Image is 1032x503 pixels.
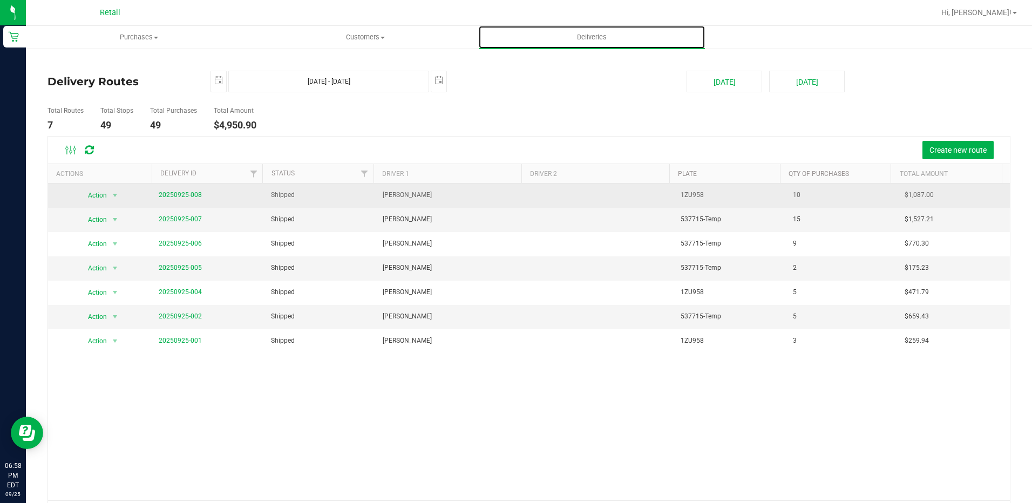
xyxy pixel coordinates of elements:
span: [PERSON_NAME] [383,287,432,297]
span: Shipped [271,239,295,249]
a: Plate [678,170,697,178]
span: $175.23 [905,263,929,273]
span: select [108,285,122,300]
a: Qty of Purchases [789,170,849,178]
span: select [108,212,122,227]
span: 1ZU958 [681,287,704,297]
span: Hi, [PERSON_NAME]! [941,8,1011,17]
a: Filter [356,164,374,182]
span: Shipped [271,311,295,322]
a: 20250925-008 [159,191,202,199]
span: 9 [793,239,797,249]
h5: Total Amount [214,107,256,114]
h4: $4,950.90 [214,120,256,131]
span: 537715-Temp [681,263,721,273]
span: select [431,71,446,90]
a: Deliveries [479,26,705,49]
span: Action [79,334,108,349]
span: Create new route [929,146,987,154]
a: 20250925-001 [159,337,202,344]
h4: 49 [150,120,197,131]
h5: Total Stops [100,107,133,114]
span: [PERSON_NAME] [383,263,432,273]
span: Action [79,285,108,300]
span: 537715-Temp [681,239,721,249]
span: select [108,309,122,324]
th: Driver 1 [374,164,521,183]
span: Deliveries [562,32,621,42]
th: Total Amount [891,164,1002,183]
span: [PERSON_NAME] [383,190,432,200]
span: Shipped [271,336,295,346]
span: select [108,261,122,276]
span: select [108,334,122,349]
span: $770.30 [905,239,929,249]
span: 15 [793,214,800,225]
button: [DATE] [687,71,762,92]
inline-svg: Retail [8,31,19,42]
span: $471.79 [905,287,929,297]
span: Purchases [26,32,252,42]
div: Actions [56,170,147,178]
span: 5 [793,311,797,322]
a: Filter [245,164,262,182]
a: 20250925-004 [159,288,202,296]
span: select [108,236,122,251]
span: 537715-Temp [681,311,721,322]
span: Action [79,236,108,251]
span: Action [79,261,108,276]
h4: 49 [100,120,133,131]
span: Shipped [271,263,295,273]
button: [DATE] [769,71,845,92]
span: Action [79,212,108,227]
span: 2 [793,263,797,273]
a: Status [271,169,295,177]
a: Purchases [26,26,252,49]
span: [PERSON_NAME] [383,311,432,322]
span: Shipped [271,214,295,225]
span: [PERSON_NAME] [383,336,432,346]
span: 10 [793,190,800,200]
a: 20250925-005 [159,264,202,271]
button: Create new route [922,141,994,159]
p: 09/25 [5,490,21,498]
span: Shipped [271,190,295,200]
span: [PERSON_NAME] [383,214,432,225]
a: 20250925-002 [159,312,202,320]
h4: 7 [47,120,84,131]
h4: Delivery Routes [47,71,194,92]
span: Shipped [271,287,295,297]
span: $259.94 [905,336,929,346]
span: $1,087.00 [905,190,934,200]
span: Customers [253,32,478,42]
span: Retail [100,8,120,17]
th: Driver 2 [521,164,669,183]
span: select [108,188,122,203]
span: 1ZU958 [681,336,704,346]
span: 1ZU958 [681,190,704,200]
span: Action [79,188,108,203]
span: 3 [793,336,797,346]
h5: Total Routes [47,107,84,114]
a: Delivery ID [160,169,196,177]
span: 5 [793,287,797,297]
span: [PERSON_NAME] [383,239,432,249]
iframe: Resource center [11,417,43,449]
span: $659.43 [905,311,929,322]
a: Customers [252,26,478,49]
span: 537715-Temp [681,214,721,225]
span: select [211,71,226,90]
span: $1,527.21 [905,214,934,225]
a: 20250925-007 [159,215,202,223]
p: 06:58 PM EDT [5,461,21,490]
span: Action [79,309,108,324]
h5: Total Purchases [150,107,197,114]
a: 20250925-006 [159,240,202,247]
